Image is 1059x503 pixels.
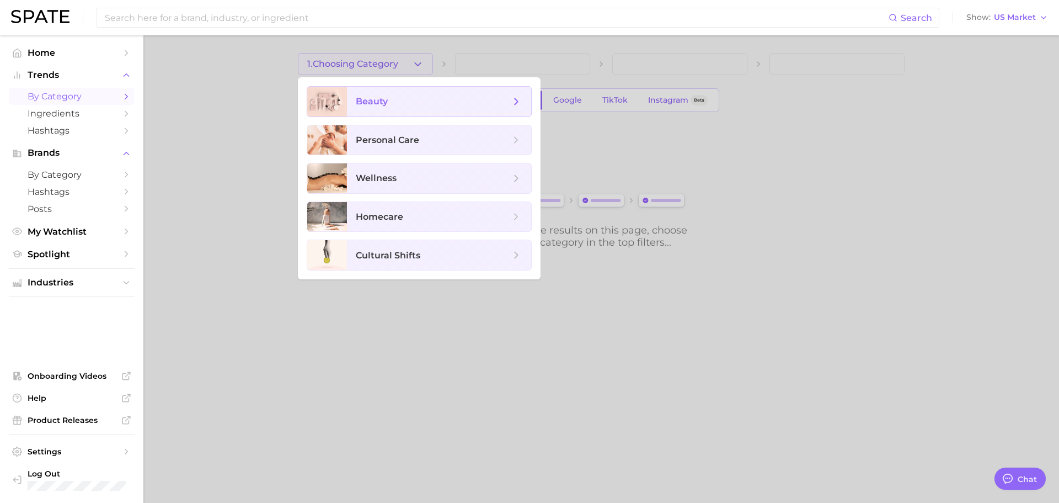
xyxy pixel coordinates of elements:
span: personal care [356,135,419,145]
a: Home [9,44,135,61]
a: Settings [9,443,135,460]
span: by Category [28,91,116,102]
span: wellness [356,173,397,183]
button: ShowUS Market [964,10,1051,25]
input: Search here for a brand, industry, or ingredient [104,8,889,27]
a: Log out. Currently logged in with e-mail roberto.gil@givaudan.com. [9,465,135,494]
a: Hashtags [9,122,135,139]
a: Spotlight [9,246,135,263]
span: Onboarding Videos [28,371,116,381]
span: Show [966,14,991,20]
span: Home [28,47,116,58]
span: Settings [28,447,116,457]
span: My Watchlist [28,226,116,237]
span: homecare [356,211,403,222]
button: Industries [9,274,135,291]
span: beauty [356,96,388,107]
a: Ingredients [9,105,135,122]
span: Search [901,13,932,23]
span: Industries [28,278,116,288]
span: Brands [28,148,116,158]
span: Product Releases [28,415,116,425]
span: US Market [994,14,1036,20]
span: Hashtags [28,125,116,136]
span: Spotlight [28,249,116,260]
span: Help [28,393,116,403]
span: Hashtags [28,187,116,197]
ul: 1.Choosing Category [298,77,541,279]
a: Posts [9,200,135,218]
span: Posts [28,204,116,214]
a: Product Releases [9,412,135,428]
span: Trends [28,70,116,80]
a: Help [9,390,135,406]
span: Ingredients [28,108,116,119]
button: Brands [9,145,135,161]
span: by Category [28,170,116,180]
a: by Category [9,88,135,105]
span: Log Out [28,469,130,479]
img: SPATE [11,10,69,23]
button: Trends [9,67,135,83]
a: My Watchlist [9,223,135,240]
a: Onboarding Videos [9,368,135,384]
a: by Category [9,166,135,183]
a: Hashtags [9,183,135,200]
span: cultural shifts [356,250,420,261]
